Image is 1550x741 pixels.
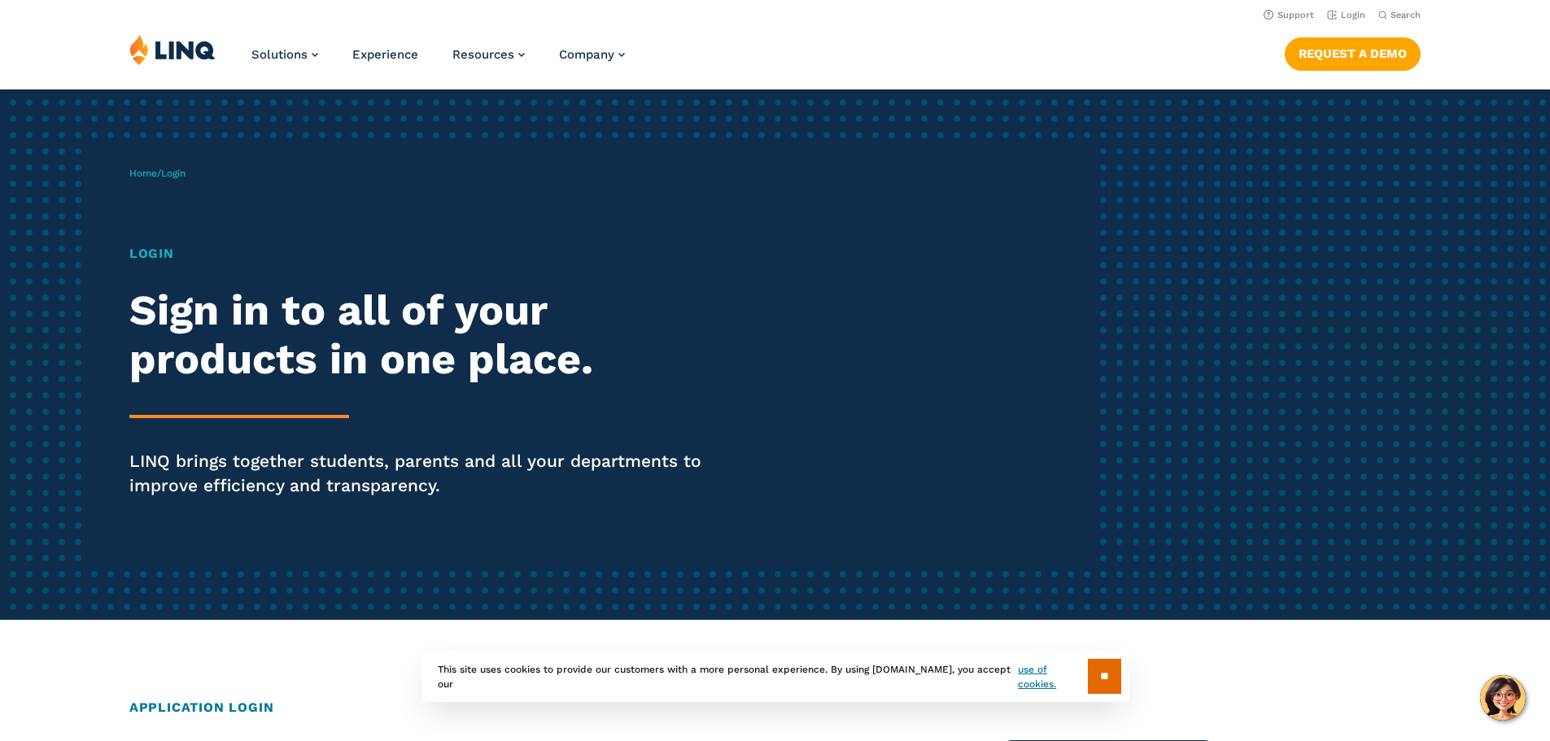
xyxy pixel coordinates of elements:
[129,286,727,384] h2: Sign in to all of your products in one place.
[1285,34,1421,70] nav: Button Navigation
[129,34,216,65] img: LINQ | K‑12 Software
[452,47,525,62] a: Resources
[352,47,418,62] a: Experience
[129,168,186,179] span: /
[1327,10,1365,20] a: Login
[161,168,186,179] span: Login
[1378,9,1421,21] button: Open Search Bar
[421,651,1129,702] div: This site uses cookies to provide our customers with a more personal experience. By using [DOMAIN...
[251,47,318,62] a: Solutions
[1285,37,1421,70] a: Request a Demo
[1018,662,1087,691] a: use of cookies.
[1480,675,1526,721] button: Hello, have a question? Let’s chat.
[559,47,625,62] a: Company
[129,449,727,498] p: LINQ brings together students, parents and all your departments to improve efficiency and transpa...
[251,47,308,62] span: Solutions
[251,34,625,88] nav: Primary Navigation
[559,47,614,62] span: Company
[129,168,157,179] a: Home
[452,47,514,62] span: Resources
[1264,10,1314,20] a: Support
[1391,10,1421,20] span: Search
[129,244,727,264] h1: Login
